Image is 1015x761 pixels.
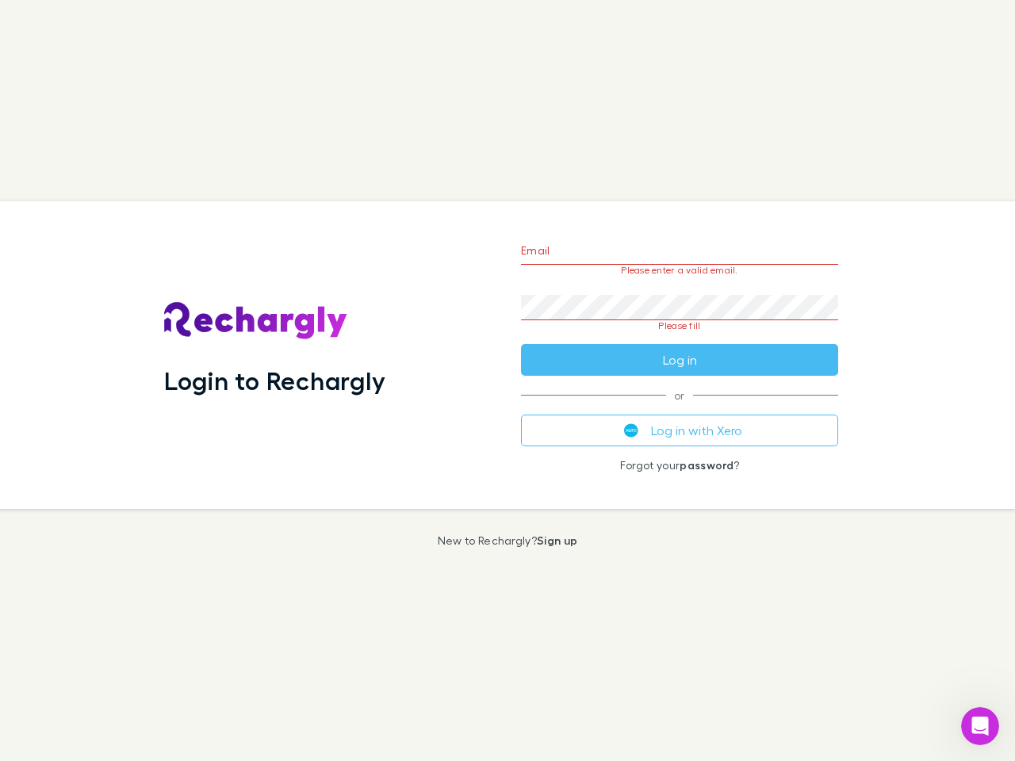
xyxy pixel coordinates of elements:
[624,423,638,438] img: Xero's logo
[521,459,838,472] p: Forgot your ?
[961,707,999,745] iframe: Intercom live chat
[521,415,838,446] button: Log in with Xero
[521,265,838,276] p: Please enter a valid email.
[521,395,838,396] span: or
[164,365,385,396] h1: Login to Rechargly
[537,533,577,547] a: Sign up
[680,458,733,472] a: password
[521,320,838,331] p: Please fill
[438,534,578,547] p: New to Rechargly?
[521,344,838,376] button: Log in
[164,302,348,340] img: Rechargly's Logo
